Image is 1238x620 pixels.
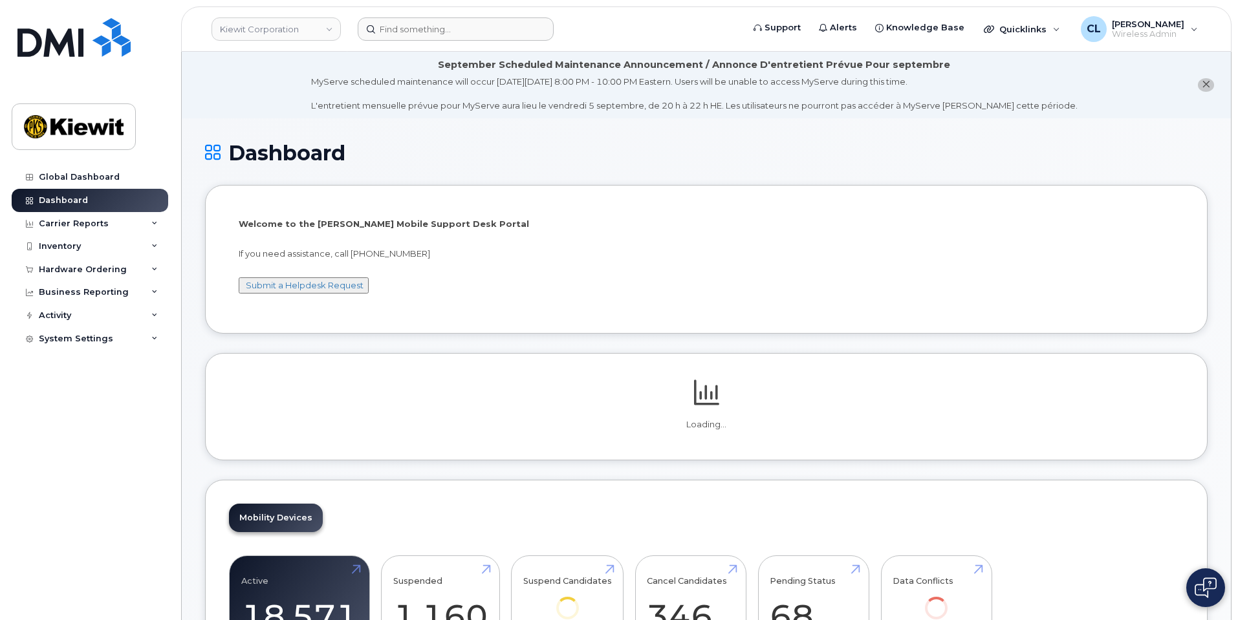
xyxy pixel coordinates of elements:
p: If you need assistance, call [PHONE_NUMBER] [239,248,1174,260]
img: Open chat [1195,577,1217,598]
h1: Dashboard [205,142,1208,164]
div: MyServe scheduled maintenance will occur [DATE][DATE] 8:00 PM - 10:00 PM Eastern. Users will be u... [311,76,1078,112]
p: Welcome to the [PERSON_NAME] Mobile Support Desk Portal [239,218,1174,230]
a: Submit a Helpdesk Request [246,280,364,290]
div: September Scheduled Maintenance Announcement / Annonce D'entretient Prévue Pour septembre [438,58,950,72]
button: close notification [1198,78,1214,92]
button: Submit a Helpdesk Request [239,277,369,294]
a: Mobility Devices [229,504,323,532]
p: Loading... [229,419,1184,431]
